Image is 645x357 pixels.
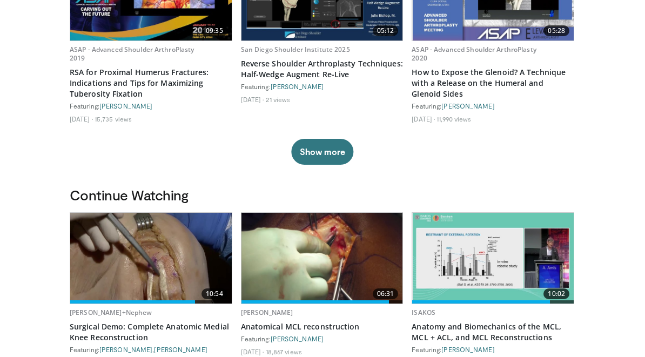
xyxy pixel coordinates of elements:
[291,139,353,165] button: Show more
[95,114,132,123] li: 15,735 views
[373,288,399,299] span: 06:31
[543,25,569,36] span: 05:28
[543,288,569,299] span: 10:02
[271,83,324,90] a: [PERSON_NAME]
[70,67,232,99] a: RSA for Proximal Humerus Fractures: Indications and Tips for Maximizing Tuberosity Fixation
[412,114,435,123] li: [DATE]
[266,95,291,104] li: 21 views
[201,288,227,299] span: 10:54
[241,321,404,332] a: Anatomical MCL reconstruction
[412,213,574,304] a: 10:02
[412,308,435,317] a: ISAKOS
[70,308,152,317] a: [PERSON_NAME]+Nephew
[99,102,152,110] a: [PERSON_NAME]
[412,321,574,343] a: Anatomy and Biomechanics of the MCL, MCL + ACL, and MCL Reconstructions
[201,25,227,36] span: 09:35
[412,45,536,63] a: ASAP - Advanced Shoulder ArthroPlasty 2020
[266,347,302,356] li: 18,867 views
[413,213,574,304] img: e5cf1811-c44b-4842-b5db-ad8757bf2349.620x360_q85_upscale.jpg
[70,213,232,304] a: 10:54
[241,82,404,91] div: Featuring:
[241,308,293,317] a: [PERSON_NAME]
[441,102,494,110] a: [PERSON_NAME]
[271,335,324,342] a: [PERSON_NAME]
[241,45,350,54] a: San Diego Shoulder Institute 2025
[241,213,403,304] a: 06:31
[412,345,574,354] div: Featuring:
[241,213,402,304] img: 623e18e9-25dc-4a09-a9c4-890ff809fced.620x360_q85_upscale.jpg
[436,114,471,123] li: 11,990 views
[70,114,93,123] li: [DATE]
[70,186,575,204] h3: Continue Watching
[373,25,399,36] span: 05:12
[99,346,152,353] a: [PERSON_NAME]
[241,95,264,104] li: [DATE]
[412,67,574,99] a: How to Expose the Glenoid? A Technique with a Release on the Humeral and Glenoid Sides
[241,58,404,80] a: Reverse Shoulder Arthroplasty Techniques: Half-Wedge Augment Re-Live
[441,346,494,353] a: [PERSON_NAME]
[70,213,231,304] img: 626f4643-25aa-4a58-b31d-45f1c32319e6.620x360_q85_upscale.jpg
[412,102,574,110] div: Featuring:
[70,102,232,110] div: Featuring:
[154,346,207,353] a: [PERSON_NAME]
[70,45,194,63] a: ASAP - Advanced Shoulder ArthroPlasty 2019
[241,347,264,356] li: [DATE]
[241,334,404,343] div: Featuring:
[70,321,232,343] a: Surgical Demo: Complete Anatomic Medial Knee Reconstruction
[70,345,232,354] div: Featuring: ,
